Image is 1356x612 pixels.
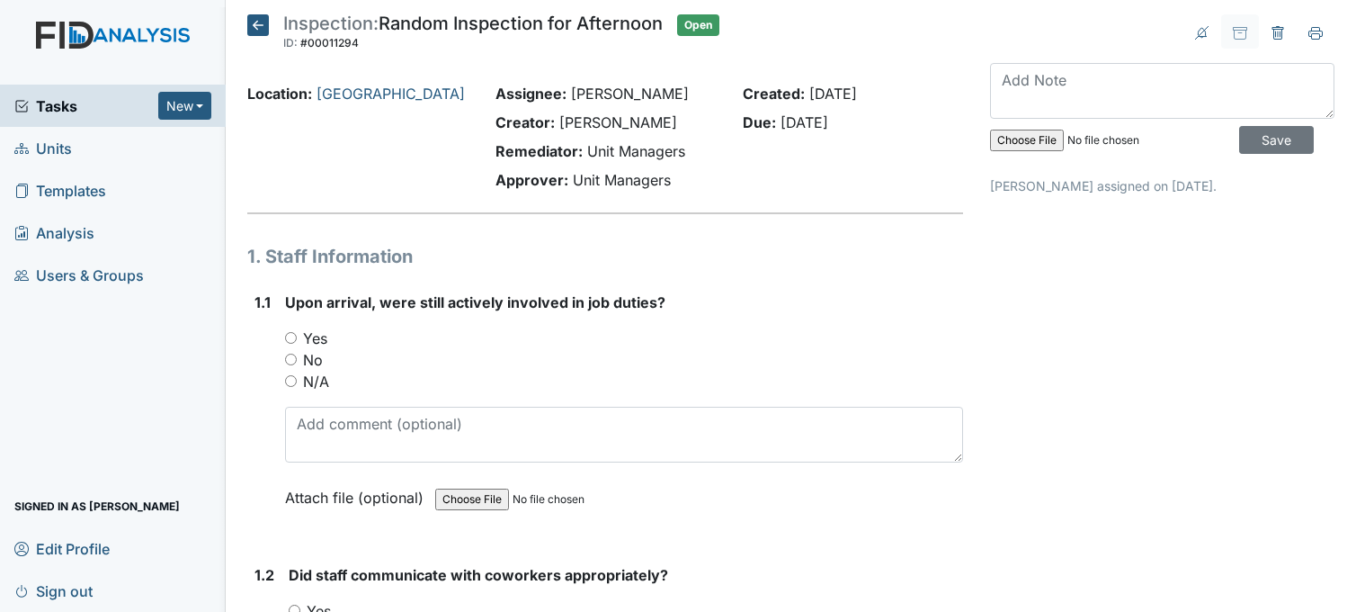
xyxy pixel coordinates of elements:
input: N/A [285,375,297,387]
span: Analysis [14,219,94,247]
label: 1.1 [254,292,271,313]
strong: Created: [743,85,805,103]
strong: Remediator: [495,142,583,160]
strong: Approver: [495,171,568,189]
span: Unit Managers [587,142,685,160]
span: Signed in as [PERSON_NAME] [14,492,180,520]
label: N/A [303,371,329,392]
span: [DATE] [781,113,828,131]
span: Templates [14,176,106,204]
span: Sign out [14,577,93,605]
label: Attach file (optional) [285,477,431,508]
span: [PERSON_NAME] [559,113,677,131]
label: 1.2 [254,564,274,586]
label: No [303,349,323,371]
input: Save [1239,126,1314,154]
span: Edit Profile [14,535,110,562]
span: [DATE] [809,85,857,103]
p: [PERSON_NAME] assigned on [DATE]. [990,176,1334,195]
button: New [158,92,212,120]
span: Inspection: [283,13,379,34]
strong: Creator: [495,113,555,131]
span: Unit Managers [573,171,671,189]
strong: Location: [247,85,312,103]
label: Yes [303,328,327,349]
h1: 1. Staff Information [247,243,963,270]
input: Yes [285,332,297,344]
span: [PERSON_NAME] [571,85,689,103]
span: Open [677,14,719,36]
div: Random Inspection for Afternoon [283,14,663,54]
input: No [285,354,297,365]
a: [GEOGRAPHIC_DATA] [317,85,465,103]
span: #00011294 [300,36,359,49]
span: ID: [283,36,298,49]
a: Tasks [14,95,158,117]
strong: Due: [743,113,776,131]
span: Users & Groups [14,261,144,289]
strong: Assignee: [495,85,566,103]
span: Units [14,134,72,162]
span: Did staff communicate with coworkers appropriately? [289,566,668,584]
span: Upon arrival, were still actively involved in job duties? [285,293,665,311]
